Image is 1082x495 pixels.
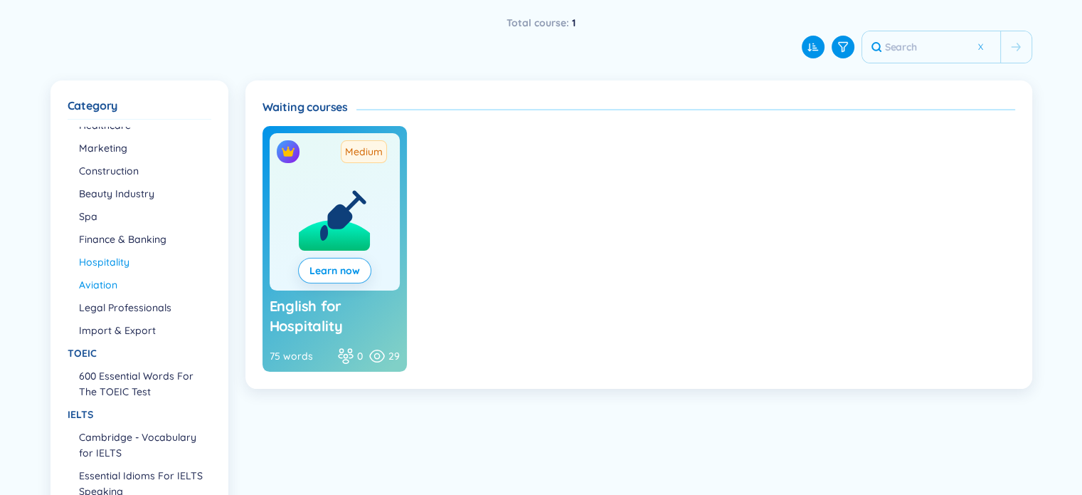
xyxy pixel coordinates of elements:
[281,145,295,159] img: crown icon
[572,16,576,29] span: 1
[79,140,210,156] li: Marketing
[79,163,210,179] li: Construction
[298,258,371,283] button: Learn now
[270,296,401,336] a: English for Hospitality
[68,98,211,113] div: Category
[79,209,210,224] li: Spa
[388,348,400,364] span: 29
[341,140,387,163] span: Medium
[862,31,1000,63] input: Search
[357,348,363,364] span: 0
[79,254,210,270] li: Hospitality
[270,297,343,335] span: English for Hospitality
[79,277,210,293] li: Aviation
[79,300,210,316] li: Legal Professionals
[79,368,210,400] li: 600 Essential Words For The TOEIC Test
[309,264,360,278] span: Learn now
[506,16,572,29] span: Total course :
[68,345,210,361] div: TOEIC
[79,231,210,247] li: Finance & Banking
[68,407,210,422] div: IELTS
[79,323,210,338] li: Import & Export
[79,186,210,202] li: Beauty Industry
[270,348,332,364] div: 75 words
[79,429,210,461] li: Cambridge - Vocabulary for IELTS
[262,99,357,115] h4: Waiting courses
